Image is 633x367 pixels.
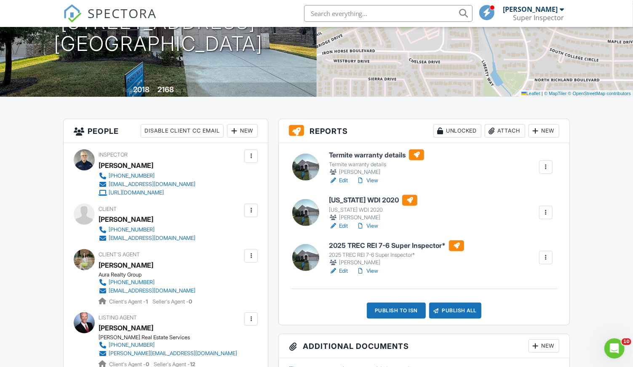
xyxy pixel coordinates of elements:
a: [US_STATE] WDI 2020 [US_STATE] WDI 2020 [PERSON_NAME] [329,195,417,222]
a: [EMAIL_ADDRESS][DOMAIN_NAME] [99,287,195,295]
div: [PHONE_NUMBER] [109,342,155,348]
h3: Additional Documents [279,334,569,358]
a: [EMAIL_ADDRESS][DOMAIN_NAME] [99,180,195,189]
span: Client's Agent [99,251,140,258]
div: Publish to ISN [367,303,426,319]
span: Seller's Agent - [152,298,192,305]
a: Edit [329,176,348,185]
h3: Reports [279,119,569,143]
div: Unlocked [433,124,481,138]
div: Attach [485,124,525,138]
a: 2025 TREC REI 7-6 Super Inspector* 2025 TREC REI 7-6 Super Inspector* [PERSON_NAME] [329,240,464,267]
a: Termite warranty details Termite warranty details [PERSON_NAME] [329,149,424,176]
a: Edit [329,267,348,275]
a: Edit [329,222,348,230]
div: [PHONE_NUMBER] [109,173,155,179]
img: The Best Home Inspection Software - Spectora [63,4,82,23]
div: [PHONE_NUMBER] [109,226,155,233]
span: Client's Agent - [109,298,149,305]
a: View [356,222,378,230]
div: Disable Client CC Email [141,124,224,138]
div: [PERSON_NAME] [99,259,153,271]
div: [PERSON_NAME] Real Estate Services [99,334,244,341]
div: 2025 TREC REI 7-6 Super Inspector* [329,252,464,258]
a: View [356,176,378,185]
div: [US_STATE] WDI 2020 [329,207,417,213]
div: [EMAIL_ADDRESS][DOMAIN_NAME] [109,235,195,242]
div: [URL][DOMAIN_NAME] [109,189,164,196]
input: Search everything... [304,5,473,22]
div: [PERSON_NAME] [99,213,153,226]
div: Aura Realty Group [99,271,202,278]
iframe: Intercom live chat [604,338,625,359]
div: 2018 [133,85,150,94]
span: 10 [622,338,631,345]
div: [EMAIL_ADDRESS][DOMAIN_NAME] [109,287,195,294]
div: [EMAIL_ADDRESS][DOMAIN_NAME] [109,181,195,188]
span: Inspector [99,152,128,158]
strong: 1 [146,298,148,305]
a: © OpenStreetMap contributors [568,91,631,96]
div: [PHONE_NUMBER] [109,279,155,286]
span: Listing Agent [99,314,137,321]
h6: 2025 TREC REI 7-6 Super Inspector* [329,240,464,251]
span: | [542,91,543,96]
a: SPECTORA [63,11,157,29]
h6: [US_STATE] WDI 2020 [329,195,417,206]
div: [PERSON_NAME] [329,168,424,176]
span: Built [123,87,132,93]
div: [PERSON_NAME] [503,5,558,13]
h1: [STREET_ADDRESS] [GEOGRAPHIC_DATA] [54,11,263,56]
a: [PERSON_NAME][EMAIL_ADDRESS][DOMAIN_NAME] [99,349,237,358]
h6: Termite warranty details [329,149,424,160]
strong: 0 [189,298,192,305]
div: [PERSON_NAME] [99,322,153,334]
div: New [529,124,559,138]
a: [PHONE_NUMBER] [99,226,195,234]
div: [PERSON_NAME] [329,258,464,267]
a: [PHONE_NUMBER] [99,278,195,287]
span: Client [99,206,117,212]
a: [URL][DOMAIN_NAME] [99,189,195,197]
div: Termite warranty details [329,161,424,168]
a: © MapTiler [544,91,567,96]
a: [PHONE_NUMBER] [99,172,195,180]
div: Super Inspector [513,13,564,22]
a: Leaflet [521,91,540,96]
div: New [227,124,258,138]
span: SPECTORA [88,4,157,22]
div: [PERSON_NAME][EMAIL_ADDRESS][DOMAIN_NAME] [109,350,237,357]
div: [PERSON_NAME] [99,159,153,172]
a: [PHONE_NUMBER] [99,341,237,349]
h3: People [64,119,268,143]
div: Publish All [429,303,482,319]
div: [PERSON_NAME] [329,213,417,222]
div: New [529,339,559,353]
span: sq. ft. [175,87,187,93]
a: View [356,267,378,275]
div: 2168 [158,85,174,94]
a: [EMAIL_ADDRESS][DOMAIN_NAME] [99,234,195,242]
